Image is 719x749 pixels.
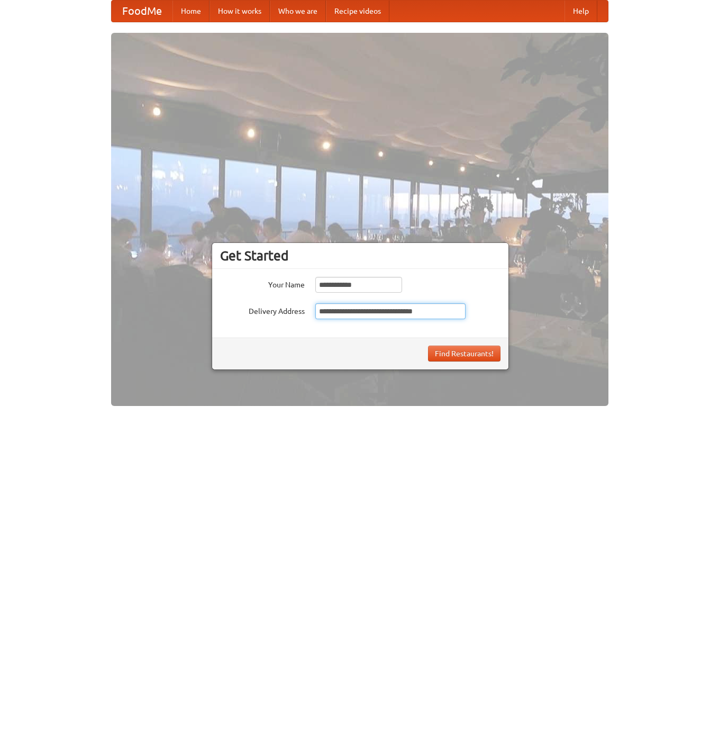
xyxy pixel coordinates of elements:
a: Who we are [270,1,326,22]
a: Home [172,1,210,22]
a: How it works [210,1,270,22]
label: Delivery Address [220,303,305,317]
label: Your Name [220,277,305,290]
a: FoodMe [112,1,172,22]
a: Recipe videos [326,1,389,22]
h3: Get Started [220,248,500,264]
a: Help [565,1,597,22]
button: Find Restaurants! [428,346,500,362]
